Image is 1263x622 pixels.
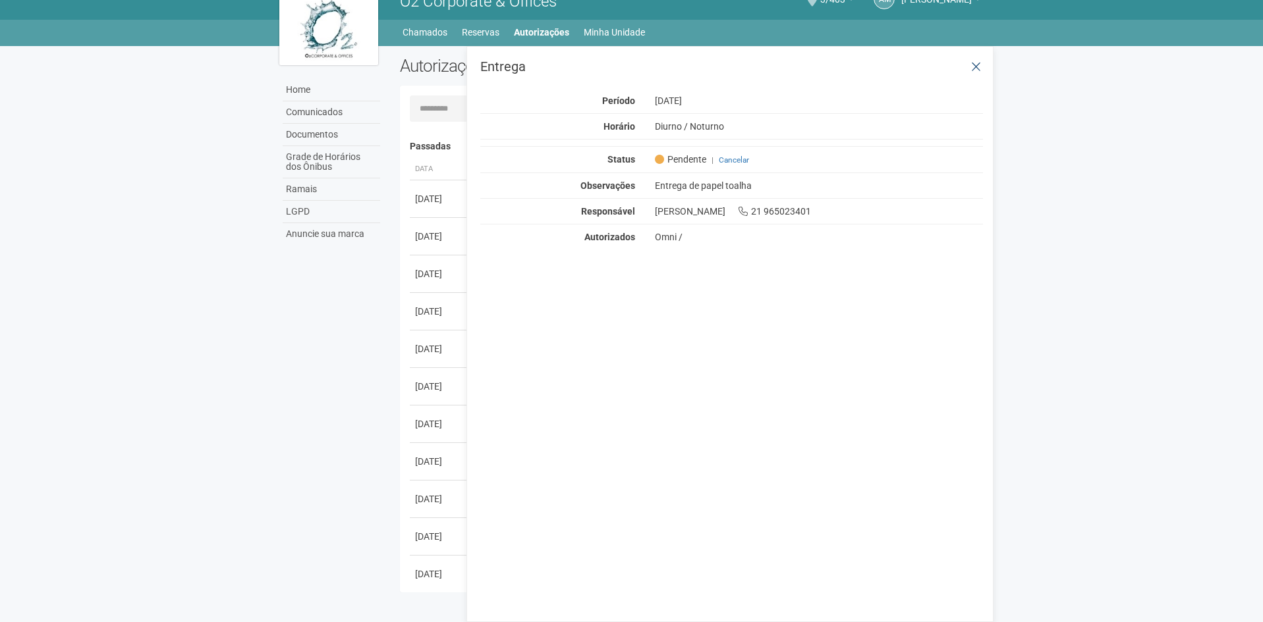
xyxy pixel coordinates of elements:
[283,124,380,146] a: Documentos
[645,180,994,192] div: Entrega de papel toalha
[415,380,464,393] div: [DATE]
[415,267,464,280] div: [DATE]
[415,192,464,205] div: [DATE]
[283,223,380,245] a: Anuncie sua marca
[410,142,974,151] h4: Passadas
[645,95,994,107] div: [DATE]
[580,180,635,191] strong: Observações
[283,101,380,124] a: Comunicados
[514,23,569,41] a: Autorizações
[400,56,682,76] h2: Autorizações
[712,155,714,165] span: |
[283,146,380,178] a: Grade de Horários dos Ônibus
[607,154,635,165] strong: Status
[415,417,464,430] div: [DATE]
[410,159,469,180] th: Data
[283,201,380,223] a: LGPD
[645,120,994,132] div: Diurno / Noturno
[655,231,984,243] div: Omni /
[415,530,464,543] div: [DATE]
[403,23,447,41] a: Chamados
[283,178,380,201] a: Ramais
[581,206,635,217] strong: Responsável
[645,205,994,217] div: [PERSON_NAME] 21 965023401
[415,492,464,505] div: [DATE]
[655,153,706,165] span: Pendente
[602,95,635,106] strong: Período
[283,79,380,101] a: Home
[480,60,983,73] h3: Entrega
[719,155,749,165] a: Cancelar
[584,232,635,242] strong: Autorizados
[415,230,464,243] div: [DATE]
[415,305,464,318] div: [DATE]
[584,23,645,41] a: Minha Unidade
[415,567,464,581] div: [DATE]
[415,455,464,468] div: [DATE]
[462,23,499,41] a: Reservas
[603,121,635,132] strong: Horário
[415,342,464,355] div: [DATE]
